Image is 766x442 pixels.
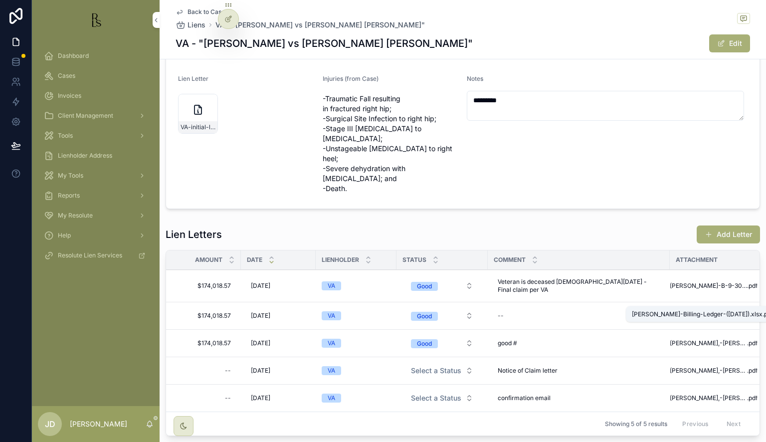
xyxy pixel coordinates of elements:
[38,207,154,224] a: My Resolute
[323,94,459,194] span: -Traumatic Fall resulting in fractured right hip; -Surgical Site Infection to right hip; -Stage I...
[247,390,310,406] a: [DATE]
[225,367,231,375] div: --
[166,227,222,241] h1: Lien Letters
[328,311,335,320] div: VA
[322,311,390,320] a: VA
[494,335,664,351] a: good #
[38,226,154,244] a: Help
[670,367,758,375] a: [PERSON_NAME],-[PERSON_NAME]---from-Dept-of-[GEOGRAPHIC_DATA]-notice-of-claim-01-08-24.pdf
[181,123,215,131] span: VA-initial-lien-request-10-04-2023
[178,335,235,351] a: $174,018.57
[670,339,758,347] a: [PERSON_NAME],-[PERSON_NAME]---from-Dept-of-VA-lien-ledger-01-08-24.pdf
[251,312,270,320] span: [DATE]
[403,389,481,407] button: Select Button
[38,47,154,65] a: Dashboard
[247,256,262,264] span: Date
[58,192,80,200] span: Reports
[494,390,664,406] a: confirmation email
[58,212,93,220] span: My Resolute
[58,251,122,259] span: Resolute Lien Services
[605,420,667,428] span: Showing 5 of 5 results
[58,112,113,120] span: Client Management
[251,394,270,402] span: [DATE]
[402,361,482,380] a: Select Button
[670,282,747,290] span: [PERSON_NAME]-B-9-30-25
[182,312,231,320] span: $174,018.57
[402,389,482,408] a: Select Button
[467,75,483,82] span: Notes
[402,334,482,353] a: Select Button
[251,282,270,290] span: [DATE]
[328,281,335,290] div: VA
[411,366,461,376] span: Select a Status
[494,274,664,298] a: Veteran is deceased [DEMOGRAPHIC_DATA][DATE] - Final claim per VA
[494,256,526,264] span: Comment
[676,256,718,264] span: Attachment
[417,282,432,291] div: Good
[747,339,758,347] span: .pdf
[322,394,390,403] a: VA
[670,394,747,402] span: [PERSON_NAME],-[PERSON_NAME]---from-Dept-of-VA-initial-reply-email-10-05-23
[417,339,432,348] div: Good
[670,282,758,290] a: [PERSON_NAME]-B-9-30-25.pdf
[402,306,482,325] a: Select Button
[747,394,758,402] span: .pdf
[176,36,473,50] h1: VA - "[PERSON_NAME] vs [PERSON_NAME] [PERSON_NAME]"
[58,231,71,239] span: Help
[178,278,235,294] a: $174,018.57
[494,308,664,324] a: --
[176,20,205,30] a: Liens
[58,92,81,100] span: Invoices
[322,281,390,290] a: VA
[670,367,747,375] span: [PERSON_NAME],-[PERSON_NAME]---from-Dept-of-[GEOGRAPHIC_DATA]-notice-of-claim-01-08-24
[45,418,55,430] span: JD
[697,225,760,243] button: Add Letter
[322,256,359,264] span: Lienholder
[195,256,222,264] span: Amount
[178,75,208,82] span: Lien Letter
[178,363,235,379] a: --
[32,40,160,277] div: scrollable content
[38,246,154,264] a: Resolute Lien Services
[188,8,228,16] span: Back to Cases
[38,187,154,205] a: Reports
[402,276,482,295] a: Select Button
[498,394,551,402] span: confirmation email
[38,127,154,145] a: Tools
[178,390,235,406] a: --
[70,419,127,429] p: [PERSON_NAME]
[251,367,270,375] span: [DATE]
[328,339,335,348] div: VA
[38,147,154,165] a: Lienholder Address
[247,308,310,324] a: [DATE]
[403,334,481,352] button: Select Button
[38,67,154,85] a: Cases
[498,312,504,320] div: --
[247,278,310,294] a: [DATE]
[225,394,231,402] div: --
[403,277,481,295] button: Select Button
[403,307,481,325] button: Select Button
[88,12,104,28] img: App logo
[322,339,390,348] a: VA
[411,393,461,403] span: Select a Status
[670,394,758,402] a: [PERSON_NAME],-[PERSON_NAME]---from-Dept-of-VA-initial-reply-email-10-05-23.pdf
[58,132,73,140] span: Tools
[494,363,664,379] a: Notice of Claim letter
[328,366,335,375] div: VA
[709,34,750,52] button: Edit
[328,394,335,403] div: VA
[38,87,154,105] a: Invoices
[38,107,154,125] a: Client Management
[38,167,154,185] a: My Tools
[247,363,310,379] a: [DATE]
[251,339,270,347] span: [DATE]
[322,366,390,375] a: VA
[58,152,112,160] span: Lienholder Address
[403,362,481,380] button: Select Button
[182,339,231,347] span: $174,018.57
[58,52,89,60] span: Dashboard
[215,20,425,30] a: VA - "[PERSON_NAME] vs [PERSON_NAME] [PERSON_NAME]"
